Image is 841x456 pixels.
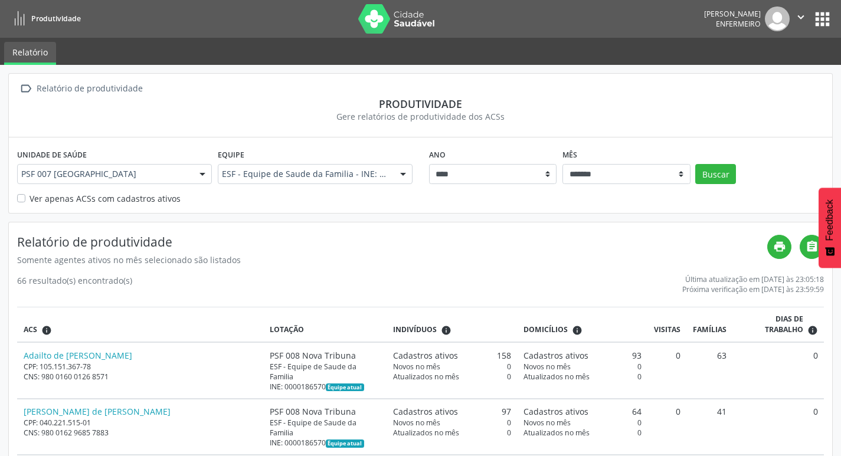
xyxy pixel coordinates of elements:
[647,342,686,398] td: 0
[523,349,588,362] span: Cadastros ativos
[393,428,459,438] span: Atualizados no mês
[326,383,364,392] span: Esta é a equipe atual deste Agente
[393,372,459,382] span: Atualizados no mês
[686,342,732,398] td: 63
[523,372,642,382] div: 0
[4,42,56,65] a: Relatório
[695,164,736,184] button: Buscar
[270,362,381,382] div: ESF - Equipe de Saude da Familia
[393,349,458,362] span: Cadastros ativos
[24,372,257,382] div: CNS: 980 0160 0126 8571
[812,9,833,29] button: apps
[17,110,824,123] div: Gere relatórios de produtividade dos ACSs
[523,428,590,438] span: Atualizados no mês
[393,418,511,428] div: 0
[393,405,511,418] div: 97
[393,405,458,418] span: Cadastros ativos
[523,362,642,372] div: 0
[790,6,812,31] button: 
[523,418,642,428] div: 0
[17,146,87,164] label: Unidade de saúde
[30,192,181,205] label: Ver apenas ACSs com cadastros ativos
[773,240,786,253] i: print
[218,146,244,164] label: Equipe
[326,439,364,448] span: Esta é a equipe atual deste Agente
[732,342,824,398] td: 0
[21,168,188,180] span: PSF 007 [GEOGRAPHIC_DATA]
[222,168,388,180] span: ESF - Equipe de Saude da Familia - INE: 0000186562
[794,11,807,24] i: 
[393,428,511,438] div: 0
[523,405,642,418] div: 64
[263,307,387,342] th: Lotação
[24,406,171,417] a: [PERSON_NAME] de [PERSON_NAME]
[765,6,790,31] img: img
[806,240,819,253] i: 
[34,80,145,97] div: Relatório de produtividade
[17,254,767,266] div: Somente agentes ativos no mês selecionado são listados
[31,14,81,24] span: Produtividade
[767,235,791,259] a: print
[270,405,381,418] div: PSF 008 Nova Tribuna
[17,235,767,250] h4: Relatório de produtividade
[393,349,511,362] div: 158
[441,325,451,336] i: <div class="text-left"> <div> <strong>Cadastros ativos:</strong> Cadastros que estão vinculados a...
[17,80,145,97] a:  Relatório de produtividade
[682,284,824,294] div: Próxima verificação em [DATE] às 23:59:59
[270,418,381,438] div: ESF - Equipe de Saude da Familia
[24,362,257,372] div: CPF: 105.151.367-78
[270,349,381,362] div: PSF 008 Nova Tribuna
[800,235,824,259] a: 
[8,9,81,28] a: Produtividade
[24,428,257,438] div: CNS: 980 0162 9685 7883
[24,324,37,335] span: ACS
[807,325,818,336] i: Dias em que o(a) ACS fez pelo menos uma visita, ou ficha de cadastro individual ou cadastro domic...
[562,146,577,164] label: Mês
[647,399,686,455] td: 0
[686,399,732,455] td: 41
[270,438,381,448] div: INE: 0000186570
[17,80,34,97] i: 
[393,362,511,372] div: 0
[429,146,446,164] label: Ano
[17,97,824,110] div: Produtividade
[393,362,440,372] span: Novos no mês
[686,307,732,342] th: Famílias
[739,314,803,336] span: Dias de trabalho
[523,405,588,418] span: Cadastros ativos
[647,307,686,342] th: Visitas
[17,274,132,294] div: 66 resultado(s) encontrado(s)
[682,274,824,284] div: Última atualização em [DATE] às 23:05:18
[704,9,761,19] div: [PERSON_NAME]
[523,418,571,428] span: Novos no mês
[523,349,642,362] div: 93
[393,372,511,382] div: 0
[523,428,642,438] div: 0
[393,418,440,428] span: Novos no mês
[716,19,761,29] span: Enfermeiro
[270,382,381,392] div: INE: 0000186570
[819,188,841,268] button: Feedback - Mostrar pesquisa
[24,418,257,428] div: CPF: 040.221.515-01
[523,372,590,382] span: Atualizados no mês
[41,325,52,336] i: ACSs que estiveram vinculados a uma UBS neste período, mesmo sem produtividade.
[393,324,437,335] span: Indivíduos
[572,325,583,336] i: <div class="text-left"> <div> <strong>Cadastros ativos:</strong> Cadastros que estão vinculados a...
[24,350,132,361] a: Adailto de [PERSON_NAME]
[824,199,835,241] span: Feedback
[523,362,571,372] span: Novos no mês
[523,324,568,335] span: Domicílios
[732,399,824,455] td: 0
